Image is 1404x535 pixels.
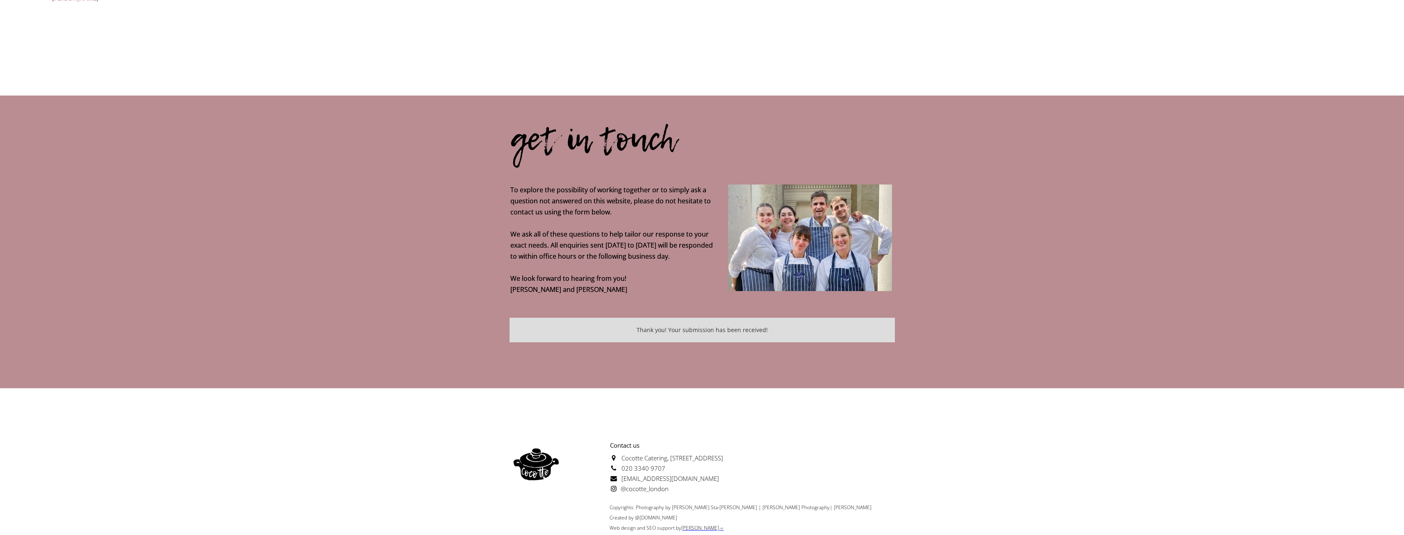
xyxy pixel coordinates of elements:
a: Cocotte Catering, [STREET_ADDRESS] [610,454,723,462]
a: [EMAIL_ADDRESS][DOMAIN_NAME] [610,474,719,483]
div: Show slide 8 of 8 [728,53,734,59]
div: Show slide 7 of 8 [720,53,726,59]
strong: Contact us [610,440,639,451]
div: Show slide 4 of 8 [695,53,701,59]
div: Copyrights: Photography by [PERSON_NAME] Sta-[PERSON_NAME] | [PERSON_NAME] Photography| [PERSON_N... [510,502,872,533]
img: Anna Caldicott and Fiona Cochrane [728,184,892,291]
div: Reservations form success [510,318,895,342]
a: @cocotte_london [610,485,669,493]
div: Show slide 1 of 8 [671,53,676,59]
div: Show slide 2 of 8 [679,53,685,59]
a: 020 3340 9707 [610,464,665,472]
div: Show slide 3 of 8 [687,53,693,59]
p: To explore the possibility of working together or to simply ask a question not answered on this w... [510,85,892,295]
a: Web design and SEO support by [610,524,681,531]
div: Show slide 6 of 8 [712,53,717,59]
div: Thank you! Your submission has been received! [518,326,887,334]
a: [PERSON_NAME]→ [681,524,724,531]
div: get in touch [510,126,892,184]
span: Created by @[DOMAIN_NAME] [610,514,677,521]
div: Show slide 5 of 8 [703,53,709,59]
